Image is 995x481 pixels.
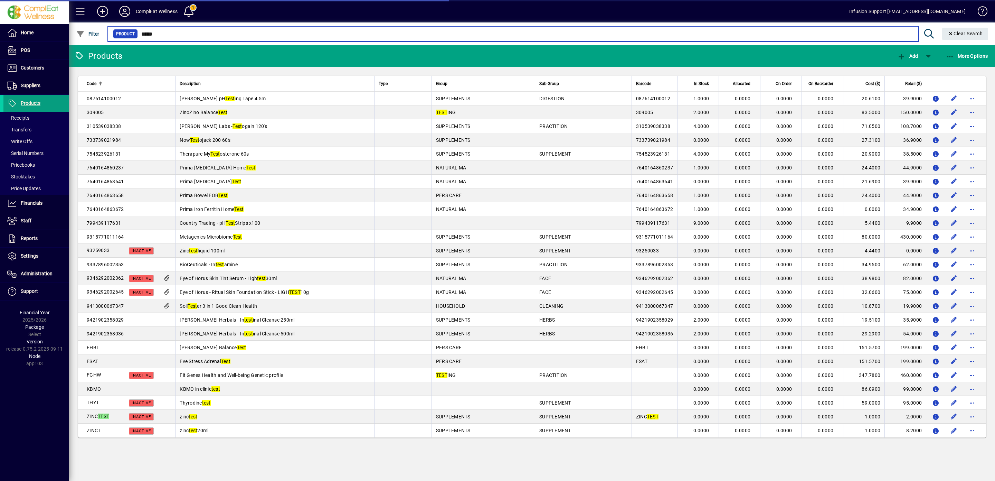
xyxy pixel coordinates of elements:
[180,96,266,101] span: [PERSON_NAME] pH ing Tape 4.5m
[87,275,124,281] span: 9346292002362
[776,276,792,281] span: 0.0000
[966,148,977,159] button: More options
[7,174,35,179] span: Stocktakes
[843,230,884,244] td: 80.0000
[21,100,40,106] span: Products
[776,137,792,143] span: 0.0000
[818,262,834,267] span: 0.0000
[436,110,447,115] em: TEST
[436,80,531,87] div: Group
[776,220,792,226] span: 0.0000
[776,80,792,87] span: On Order
[693,110,709,115] span: 2.0000
[733,80,750,87] span: Allocated
[843,92,884,105] td: 20.6100
[21,218,31,223] span: Staff
[843,105,884,119] td: 83.5000
[636,206,673,212] span: 7640164863672
[436,289,466,295] span: NATURAL MA
[539,151,571,157] span: SUPPLEMENT
[76,31,99,37] span: Filter
[776,179,792,184] span: 0.0000
[897,53,918,59] span: Add
[818,193,834,198] span: 0.0000
[776,151,792,157] span: 0.0000
[966,342,977,353] button: More options
[682,80,715,87] div: In Stock
[735,234,751,240] span: 0.0000
[843,188,884,202] td: 24.4000
[735,206,751,212] span: 0.0000
[973,1,986,24] a: Knowledge Base
[818,96,834,101] span: 0.0000
[7,186,41,191] span: Price Updates
[884,147,926,161] td: 38.5000
[966,190,977,201] button: More options
[436,110,456,115] span: ING
[776,96,792,101] span: 0.0000
[436,193,462,198] span: PERS CARE
[946,53,988,59] span: More Options
[636,193,673,198] span: 7640164863658
[436,179,466,184] span: NATURAL MA
[21,83,40,88] span: Suppliers
[21,47,30,53] span: POS
[636,137,670,143] span: 733739021984
[942,28,988,40] button: Clear
[865,80,880,87] span: Cost ($)
[884,202,926,216] td: 34.9000
[884,105,926,119] td: 150.0000
[3,136,69,147] a: Write Offs
[735,179,751,184] span: 0.0000
[884,188,926,202] td: 44.9000
[948,31,983,36] span: Clear Search
[636,80,651,87] span: Barcode
[539,262,568,267] span: PRACTITION
[818,165,834,170] span: 0.0000
[114,5,136,18] button: Profile
[3,59,69,77] a: Customers
[636,234,673,240] span: 9315771011164
[776,165,792,170] span: 0.0000
[843,202,884,216] td: 0.0000
[693,220,709,226] span: 9.0000
[948,135,959,146] button: Edit
[87,151,121,157] span: 754523926131
[636,276,673,281] span: 9346292002362
[636,123,670,129] span: 310539038338
[735,110,751,115] span: 0.0000
[116,30,135,37] span: Product
[3,212,69,230] a: Staff
[818,206,834,212] span: 0.0000
[818,151,834,157] span: 0.0000
[539,289,551,295] span: FACE
[233,123,242,129] em: Test
[776,289,792,295] span: 0.0000
[948,231,959,242] button: Edit
[776,206,792,212] span: 0.0000
[849,6,966,17] div: Infusion Support [EMAIL_ADDRESS][DOMAIN_NAME]
[436,96,471,101] span: SUPPLEMENTS
[966,273,977,284] button: More options
[3,77,69,94] a: Suppliers
[87,96,121,101] span: 087614100012
[234,206,244,212] em: Test
[436,165,466,170] span: NATURAL MA
[7,115,29,121] span: Receipts
[966,411,977,422] button: More options
[843,299,884,313] td: 10.8700
[436,276,466,281] span: NATURAL MA
[948,245,959,256] button: Edit
[966,383,977,395] button: More options
[190,137,199,143] em: Test
[87,193,124,198] span: 7640164863658
[693,289,709,295] span: 0.0000
[884,216,926,230] td: 9.9000
[436,248,471,253] span: SUPPLEMENTS
[180,179,241,184] span: Prima [MEDICAL_DATA]
[884,230,926,244] td: 430.0000
[948,370,959,381] button: Edit
[843,133,884,147] td: 27.3100
[233,234,242,240] em: Test
[87,137,121,143] span: 733739021984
